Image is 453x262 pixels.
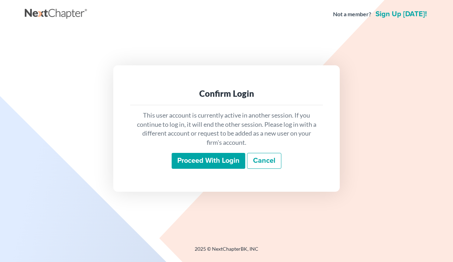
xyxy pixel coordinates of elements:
input: Proceed with login [172,153,245,169]
a: Sign up [DATE]! [374,11,428,18]
strong: Not a member? [333,10,371,18]
div: Confirm Login [136,88,317,99]
a: Cancel [247,153,281,169]
p: This user account is currently active in another session. If you continue to log in, it will end ... [136,111,317,147]
div: 2025 © NextChapterBK, INC [25,245,428,258]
